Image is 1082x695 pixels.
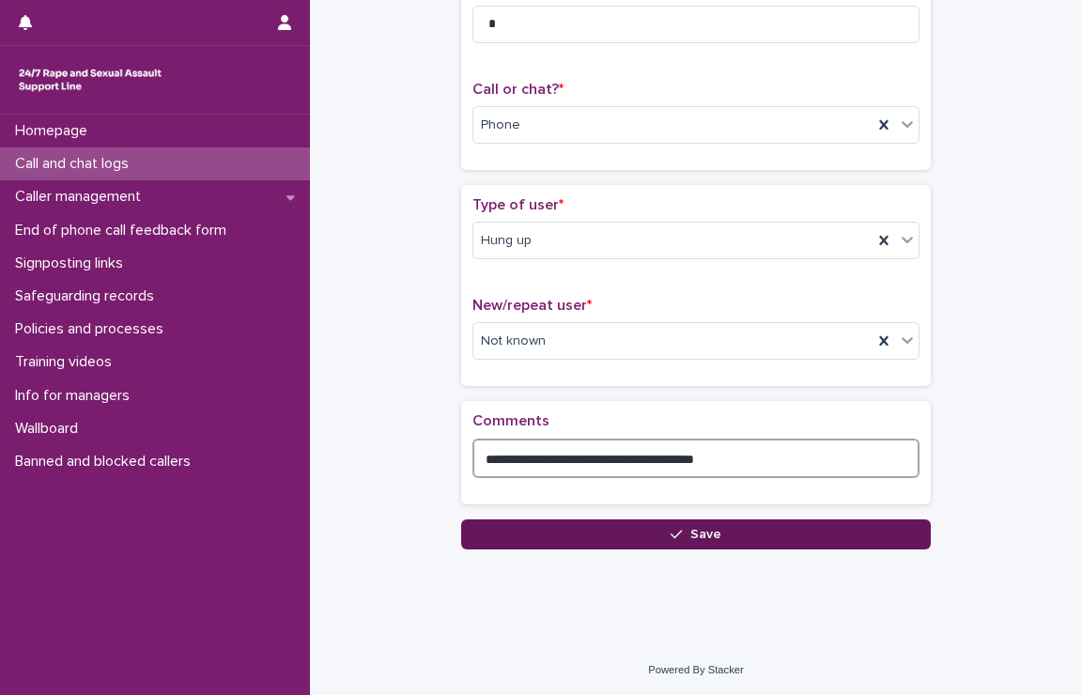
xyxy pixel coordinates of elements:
[472,82,564,97] span: Call or chat?
[481,231,532,251] span: Hung up
[648,664,743,675] a: Powered By Stacker
[8,222,241,239] p: End of phone call feedback form
[481,332,546,351] span: Not known
[8,287,169,305] p: Safeguarding records
[472,197,564,212] span: Type of user
[8,320,178,338] p: Policies and processes
[8,453,206,471] p: Banned and blocked callers
[690,528,721,541] span: Save
[8,122,102,140] p: Homepage
[15,61,165,99] img: rhQMoQhaT3yELyF149Cw
[8,387,145,405] p: Info for managers
[461,519,931,549] button: Save
[8,420,93,438] p: Wallboard
[481,116,520,135] span: Phone
[8,188,156,206] p: Caller management
[472,413,549,428] span: Comments
[472,298,592,313] span: New/repeat user
[8,155,144,173] p: Call and chat logs
[8,353,127,371] p: Training videos
[8,255,138,272] p: Signposting links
